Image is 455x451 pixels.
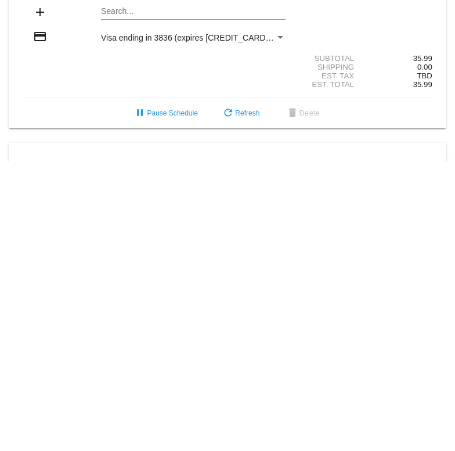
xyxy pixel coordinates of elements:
span: Delete [286,109,320,117]
input: Search... [101,7,286,16]
span: TBD [417,71,432,80]
div: Est. Tax [296,71,364,80]
span: 0.00 [417,63,432,71]
div: Shipping [296,63,364,71]
span: Pause Schedule [133,109,197,117]
div: 35.99 [364,54,432,63]
span: 35.99 [413,80,432,89]
mat-icon: pause [133,107,147,121]
span: Visa ending in 3836 (expires [CREDIT_CARD_DATA]) [101,33,295,42]
mat-select: Payment Method [101,33,286,42]
mat-icon: credit_card [33,30,47,44]
div: Subtotal [296,54,364,63]
mat-icon: add [33,5,47,19]
div: Est. Total [296,80,364,89]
